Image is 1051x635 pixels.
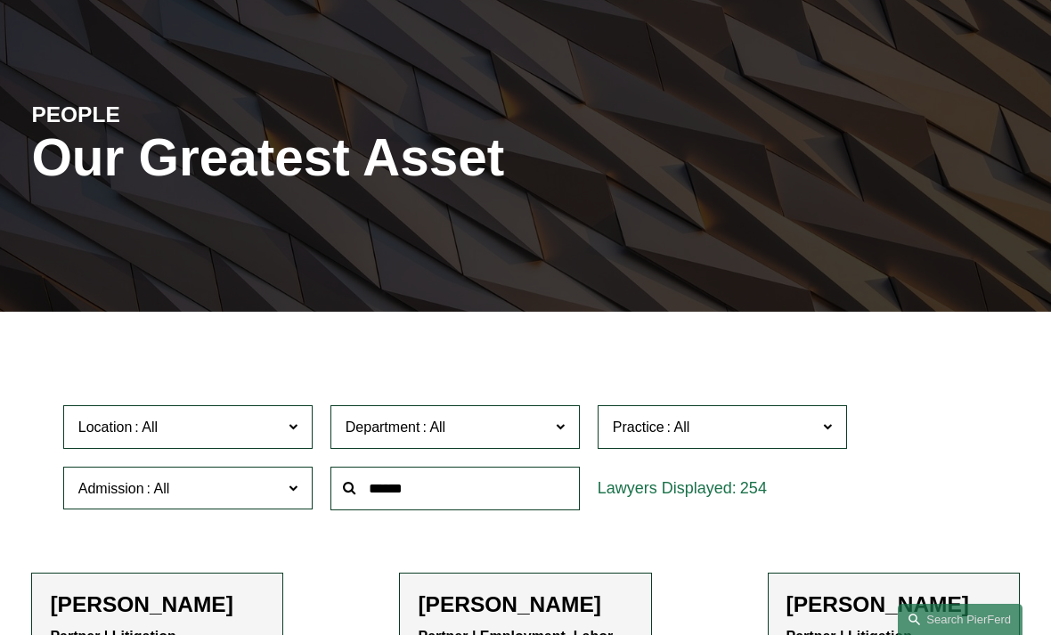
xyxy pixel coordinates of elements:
[78,481,144,496] span: Admission
[613,419,664,435] span: Practice
[786,591,1001,618] h2: [PERSON_NAME]
[31,128,689,188] h1: Our Greatest Asset
[418,591,632,618] h2: [PERSON_NAME]
[740,479,767,497] span: 254
[78,419,133,435] span: Location
[898,604,1022,635] a: Search this site
[50,591,265,618] h2: [PERSON_NAME]
[346,419,420,435] span: Department
[31,101,278,128] h4: PEOPLE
